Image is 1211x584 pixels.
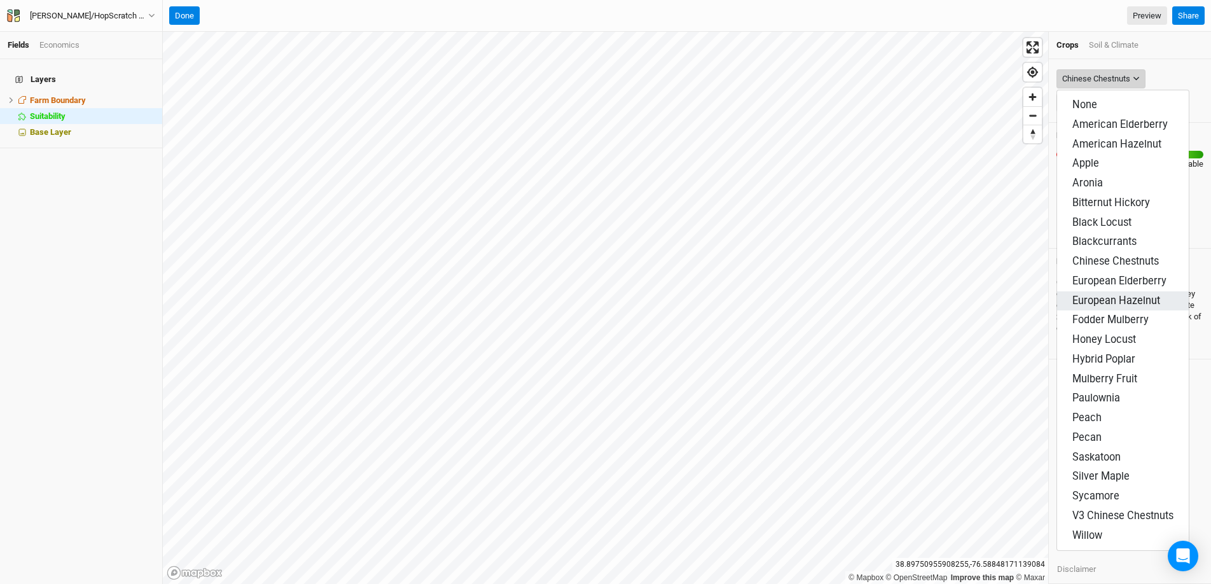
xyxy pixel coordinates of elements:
div: Farm Boundary [30,95,155,106]
button: Find my location [1023,63,1042,81]
span: Suitability [30,111,66,121]
button: Reset bearing to north [1023,125,1042,143]
a: OpenStreetMap [886,573,948,582]
span: Saskatoon [1072,451,1121,463]
span: Peach [1072,412,1102,424]
canvas: Map [163,32,1048,584]
span: Zoom out [1023,107,1042,125]
a: Mapbox logo [167,566,223,580]
div: [PERSON_NAME]/HopScratch Farm [30,10,148,22]
a: Preview [1127,6,1167,25]
span: Base Layer [30,127,71,137]
button: Chinese Chestnuts [1056,69,1145,88]
span: Sycamore [1072,490,1119,502]
span: Pecan [1072,431,1102,443]
span: Fodder Mulberry [1072,314,1149,326]
span: Apple [1072,157,1099,169]
h4: Layers [8,67,155,92]
span: Mulberry Fruit [1072,373,1137,385]
span: Blackcurrants [1072,235,1137,247]
span: Bitternut Hickory [1072,197,1150,209]
div: Economics [39,39,80,51]
span: Paulownia [1072,392,1120,404]
span: Black Locust [1072,216,1131,228]
button: [PERSON_NAME]/HopScratch Farm [6,9,156,23]
span: American Hazelnut [1072,138,1161,150]
span: American Elderberry [1072,118,1168,130]
button: Enter fullscreen [1023,38,1042,57]
span: Silver Maple [1072,470,1130,482]
span: Willow [1072,529,1102,541]
span: European Hazelnut [1072,295,1160,307]
div: 38.89750955908255 , -76.58848171139084 [892,558,1048,571]
div: Base Layer [30,127,155,137]
a: Fields [8,40,29,50]
a: Maxar [1016,573,1045,582]
button: Share [1172,6,1205,25]
span: V3 Chinese Chestnuts [1072,510,1173,522]
span: None [1072,99,1097,111]
span: Aronia [1072,177,1103,189]
a: Mapbox [848,573,883,582]
div: Amy Crone/HopScratch Farm [30,10,148,22]
span: Farm Boundary [30,95,86,105]
span: Hybrid Poplar [1072,353,1135,365]
div: Chinese Chestnuts [1062,73,1130,85]
span: European Elderberry [1072,275,1166,287]
button: Zoom out [1023,106,1042,125]
div: Open Intercom Messenger [1168,541,1198,571]
a: Improve this map [951,573,1014,582]
span: Honey Locust [1072,333,1136,345]
div: Suitability [30,111,155,122]
div: Soil & Climate [1089,39,1138,51]
button: Done [169,6,200,25]
button: Zoom in [1023,88,1042,106]
div: Crops [1056,39,1079,51]
span: Chinese Chestnuts [1072,255,1159,267]
button: Disclaimer [1056,562,1097,576]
